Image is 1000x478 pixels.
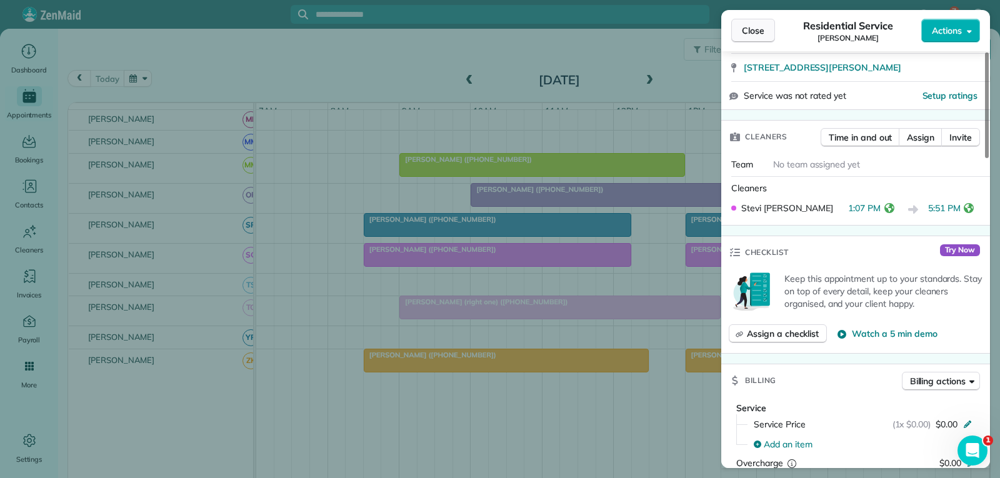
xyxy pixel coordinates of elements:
a: [STREET_ADDRESS][PERSON_NAME] [744,61,982,74]
button: Assign [899,128,942,147]
p: Keep this appointment up to your standards. Stay on top of every detail, keep your cleaners organ... [784,272,982,310]
span: Service was not rated yet [744,89,846,102]
span: Cleaners [745,131,787,143]
span: Checklist [745,246,789,259]
span: 1:07 PM [848,202,881,217]
span: Billing [745,374,776,387]
span: Close [742,24,764,37]
button: Assign a checklist [729,324,827,343]
span: Invite [949,131,972,144]
button: Watch a 5 min demo [837,327,937,340]
span: Assign [907,131,934,144]
span: Setup ratings [922,90,978,101]
span: No team assigned yet [773,159,860,170]
span: $0.00 [936,418,957,431]
span: [STREET_ADDRESS][PERSON_NAME] [744,61,901,74]
span: (1x $0.00) [892,418,931,431]
span: Actions [932,24,962,37]
button: Time in and out [821,128,900,147]
span: Residential Service [803,18,892,33]
span: Assign a checklist [747,327,819,340]
div: Overcharge [736,457,844,469]
span: 1 [983,436,993,446]
button: Invite [941,128,980,147]
button: Add an item [746,434,980,454]
span: Time in and out [829,131,892,144]
button: Setup ratings [922,89,978,102]
span: Service [736,402,766,414]
button: Service Price(1x $0.00)$0.00 [746,414,980,434]
span: Cleaners [731,182,767,194]
span: Team [731,159,753,170]
span: Try Now [940,244,980,257]
span: $0.00 [939,457,961,469]
span: 5:51 PM [928,202,961,217]
iframe: Intercom live chat [957,436,987,466]
span: Add an item [764,438,812,451]
span: [PERSON_NAME] [817,33,879,43]
span: Watch a 5 min demo [852,327,937,340]
button: Close [731,19,775,42]
span: Service Price [754,418,806,431]
span: Billing actions [910,375,966,387]
span: Stevi [PERSON_NAME] [741,202,833,214]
